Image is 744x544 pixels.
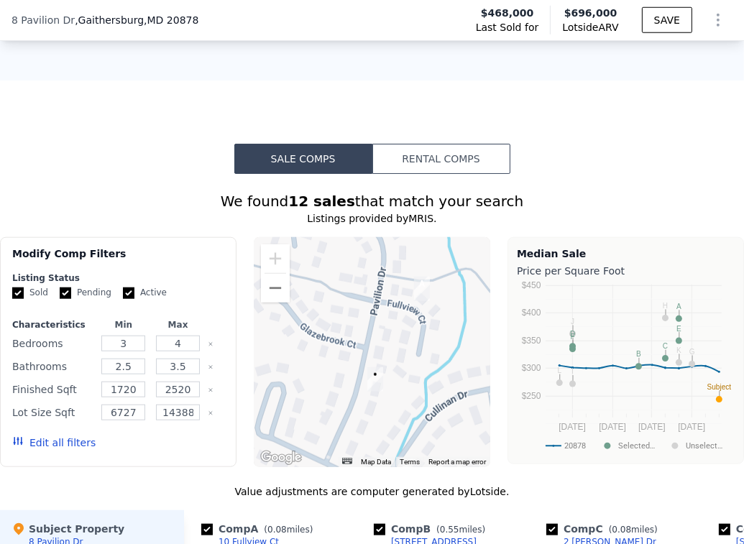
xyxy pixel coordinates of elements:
[481,6,534,20] span: $468,000
[704,6,732,34] button: Show Options
[257,448,305,467] a: Open this area in Google Maps (opens a new window)
[261,244,290,273] button: Zoom in
[440,525,459,535] span: 0.55
[517,281,732,461] svg: A chart.
[234,144,372,174] button: Sale Comps
[663,302,668,310] text: H
[60,287,111,299] label: Pending
[689,348,695,356] text: G
[431,525,491,535] span: ( miles)
[618,441,655,451] text: Selected…
[12,319,93,331] div: Characteristics
[12,356,93,377] div: Bathrooms
[414,277,430,301] div: 10 Fullview Ct
[144,14,198,26] span: , MD 20878
[676,346,681,354] text: K
[12,287,48,299] label: Sold
[564,441,586,451] text: 20878
[208,387,213,393] button: Clear
[476,20,539,34] span: Last Sold for
[522,336,541,346] text: $350
[12,522,124,536] div: Subject Property
[367,367,383,392] div: 8 Pavilion Dr
[676,325,681,333] text: E
[288,193,355,210] strong: 12 sales
[267,525,287,535] span: 0.08
[707,383,732,391] text: Subject
[60,287,71,299] input: Pending
[676,303,681,310] text: A
[428,458,486,466] a: Report a map error
[522,308,541,318] text: $400
[123,287,134,299] input: Active
[258,525,318,535] span: ( miles)
[201,522,318,536] div: Comp A
[638,422,666,432] text: [DATE]
[208,341,213,347] button: Clear
[686,441,722,451] text: Unselect…
[12,246,224,272] div: Modify Comp Filters
[558,366,562,374] text: L
[261,274,290,303] button: Zoom out
[361,457,391,467] button: Map Data
[99,319,148,331] div: Min
[12,13,75,27] span: 8 Pavilion Dr
[12,287,24,299] input: Sold
[571,333,575,341] text: F
[12,402,93,423] div: Lot Size Sqft
[571,368,574,376] text: I
[559,422,586,432] text: [DATE]
[612,525,631,535] span: 0.08
[400,458,420,466] a: Terms (opens in new tab)
[636,351,641,359] text: B
[208,410,213,416] button: Clear
[12,379,93,400] div: Finished Sqft
[562,20,618,34] span: Lotside ARV
[12,272,224,284] div: Listing Status
[342,458,352,464] button: Keyboard shortcuts
[208,364,213,370] button: Clear
[642,7,692,33] button: SAVE
[374,522,491,536] div: Comp B
[12,333,93,354] div: Bedrooms
[522,391,541,401] text: $250
[517,261,735,281] div: Price per Square Foot
[546,522,663,536] div: Comp C
[571,318,574,326] text: J
[564,7,617,19] span: $696,000
[599,422,626,432] text: [DATE]
[678,422,705,432] text: [DATE]
[663,342,668,350] text: C
[257,448,305,467] img: Google
[154,319,203,331] div: Max
[75,13,198,27] span: , Gaithersburg
[372,144,510,174] button: Rental Comps
[603,525,663,535] span: ( miles)
[522,364,541,374] text: $300
[517,246,735,261] div: Median Sale
[123,287,167,299] label: Active
[12,435,96,450] button: Edit all filters
[522,280,541,290] text: $450
[570,331,575,338] text: D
